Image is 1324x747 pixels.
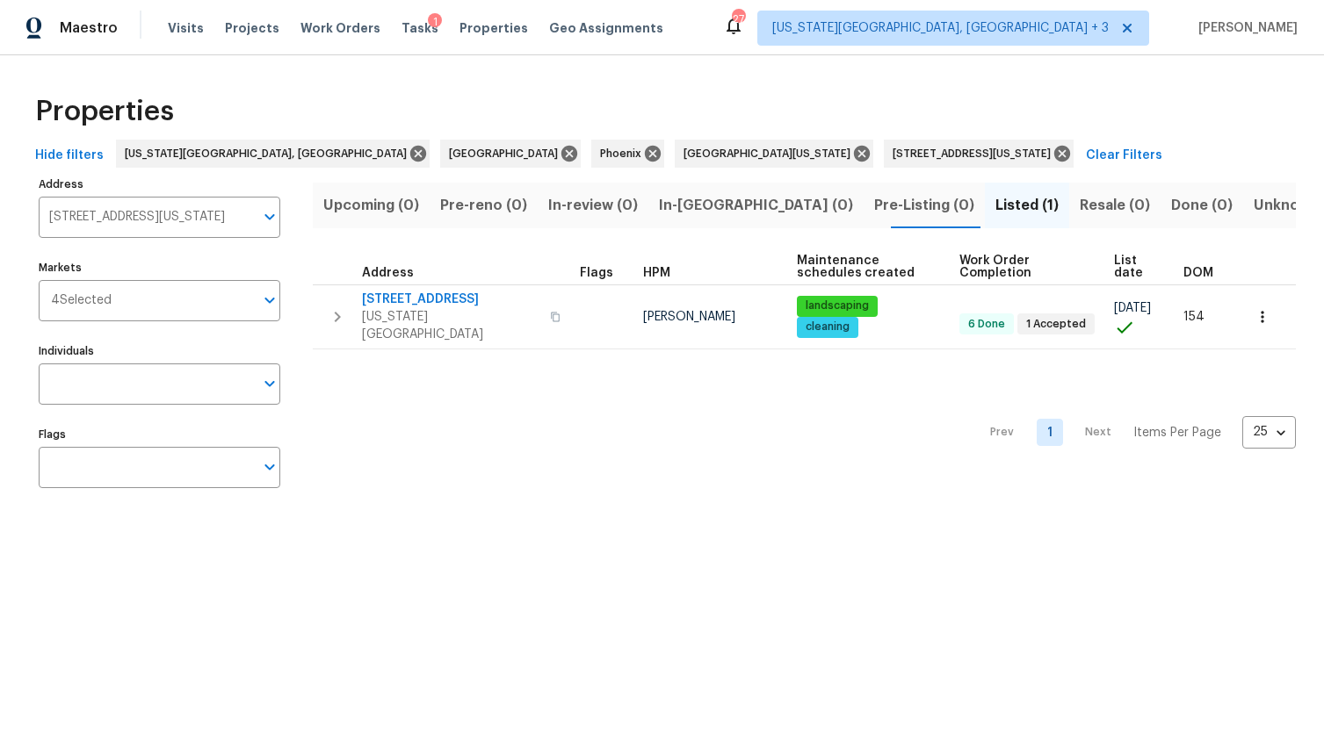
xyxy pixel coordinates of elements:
[1114,255,1154,279] span: List date
[772,19,1109,37] span: [US_STATE][GEOGRAPHIC_DATA], [GEOGRAPHIC_DATA] + 3
[799,298,876,313] span: landscaping
[961,317,1012,332] span: 6 Done
[874,193,974,218] span: Pre-Listing (0)
[257,455,282,479] button: Open
[675,140,873,168] div: [GEOGRAPHIC_DATA][US_STATE]
[168,19,204,37] span: Visits
[39,346,280,356] label: Individuals
[1191,19,1298,37] span: [PERSON_NAME]
[449,145,565,162] span: [GEOGRAPHIC_DATA]
[1079,140,1169,172] button: Clear Filters
[1037,419,1063,446] a: Goto page 1
[591,140,664,168] div: Phoenix
[28,140,111,172] button: Hide filters
[60,19,118,37] span: Maestro
[440,193,527,218] span: Pre-reno (0)
[362,291,539,308] span: [STREET_ADDRESS]
[125,145,414,162] span: [US_STATE][GEOGRAPHIC_DATA], [GEOGRAPHIC_DATA]
[959,255,1084,279] span: Work Order Completion
[440,140,581,168] div: [GEOGRAPHIC_DATA]
[643,267,670,279] span: HPM
[549,19,663,37] span: Geo Assignments
[732,11,744,28] div: 27
[35,145,104,167] span: Hide filters
[362,267,414,279] span: Address
[35,103,174,120] span: Properties
[1086,145,1162,167] span: Clear Filters
[51,293,112,308] span: 4 Selected
[973,360,1296,506] nav: Pagination Navigation
[39,179,280,190] label: Address
[116,140,430,168] div: [US_STATE][GEOGRAPHIC_DATA], [GEOGRAPHIC_DATA]
[1114,302,1151,314] span: [DATE]
[797,255,930,279] span: Maintenance schedules created
[548,193,638,218] span: In-review (0)
[600,145,648,162] span: Phoenix
[995,193,1059,218] span: Listed (1)
[580,267,613,279] span: Flags
[225,19,279,37] span: Projects
[257,371,282,396] button: Open
[257,205,282,229] button: Open
[884,140,1074,168] div: [STREET_ADDRESS][US_STATE]
[1171,193,1233,218] span: Done (0)
[893,145,1058,162] span: [STREET_ADDRESS][US_STATE]
[1133,424,1221,442] p: Items Per Page
[257,288,282,312] button: Open
[428,13,442,31] div: 1
[1080,193,1150,218] span: Resale (0)
[659,193,853,218] span: In-[GEOGRAPHIC_DATA] (0)
[323,193,419,218] span: Upcoming (0)
[1242,409,1296,455] div: 25
[300,19,380,37] span: Work Orders
[39,429,280,440] label: Flags
[1183,267,1213,279] span: DOM
[402,22,438,34] span: Tasks
[643,311,735,323] span: [PERSON_NAME]
[459,19,528,37] span: Properties
[39,262,280,273] label: Markets
[1019,317,1093,332] span: 1 Accepted
[362,308,539,343] span: [US_STATE][GEOGRAPHIC_DATA]
[1183,311,1205,323] span: 154
[684,145,857,162] span: [GEOGRAPHIC_DATA][US_STATE]
[799,320,857,334] span: cleaning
